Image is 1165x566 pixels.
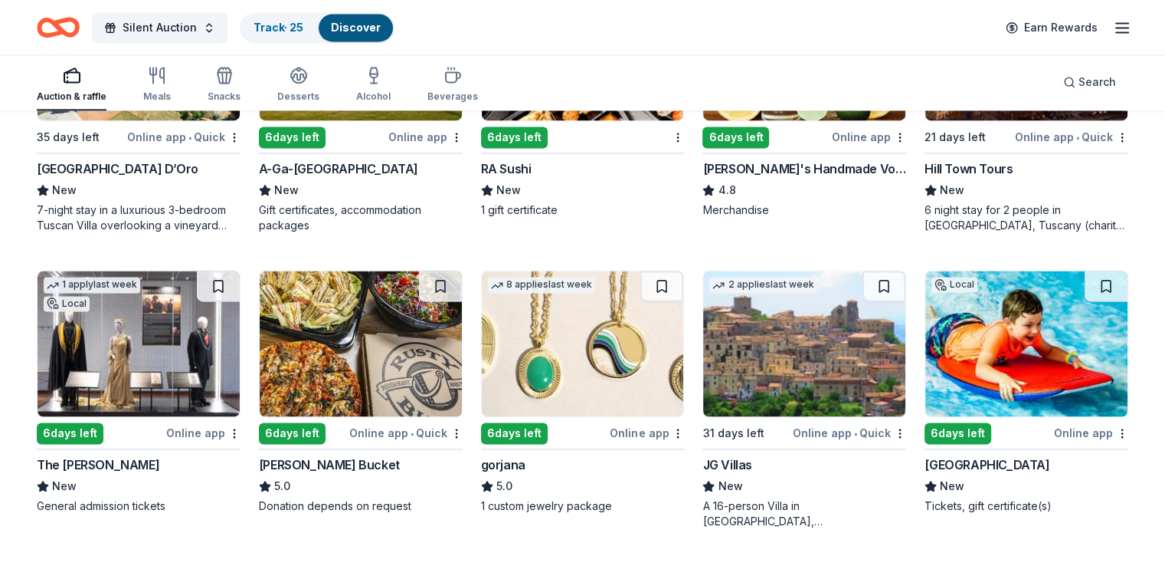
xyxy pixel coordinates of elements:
div: 1 apply last week [44,277,140,293]
div: The [PERSON_NAME] [37,456,159,474]
span: 5.0 [496,477,512,495]
span: Silent Auction [123,18,197,37]
span: • [188,131,191,143]
div: 6 days left [37,423,103,444]
div: gorjana [481,456,525,474]
div: 21 days left [924,128,986,146]
span: New [274,181,299,199]
a: Home [37,9,80,45]
button: Snacks [208,60,241,110]
a: Image for Soaring Eagle Waterpark and HotelLocal6days leftOnline app[GEOGRAPHIC_DATA]NewTickets, ... [924,270,1128,514]
span: New [718,477,742,495]
span: New [940,181,964,199]
div: Tickets, gift certificate(s) [924,499,1128,514]
button: Alcohol [356,60,391,110]
div: Online app [166,423,241,443]
button: Silent Auction [92,12,227,43]
div: 6 days left [259,127,326,148]
div: Online app [832,127,906,146]
a: Image for gorjana8 applieslast week6days leftOnline appgorjana5.01 custom jewelry package [481,270,685,514]
span: • [1076,131,1079,143]
button: Desserts [277,60,319,110]
button: Track· 25Discover [240,12,394,43]
div: Local [931,277,977,292]
button: Search [1051,67,1128,97]
img: Image for The Henry Ford [38,271,240,416]
div: 6 days left [481,423,548,444]
div: General admission tickets [37,499,241,514]
div: Online app Quick [793,423,906,443]
div: 8 applies last week [488,277,595,293]
div: A 16-person Villa in [GEOGRAPHIC_DATA], [GEOGRAPHIC_DATA], [GEOGRAPHIC_DATA] for 7days/6nights (R... [702,499,906,529]
a: Earn Rewards [996,14,1107,41]
div: 31 days left [702,424,764,443]
div: RA Sushi [481,160,532,178]
div: Online app Quick [349,423,463,443]
div: Hill Town Tours [924,160,1013,178]
button: Beverages [427,60,478,110]
span: • [854,427,857,439]
div: 35 days left [37,128,100,146]
div: Merchandise [702,202,906,218]
div: [PERSON_NAME]'s Handmade Vodka [702,160,906,178]
div: Beverages [427,90,478,103]
div: 6 days left [481,127,548,148]
div: 1 custom jewelry package [481,499,685,514]
div: Online app [1054,423,1128,443]
div: 6 night stay for 2 people in [GEOGRAPHIC_DATA], Tuscany (charity rate is $1380; retails at $2200;... [924,202,1128,233]
div: Meals [143,90,171,103]
div: Gift certificates, accommodation packages [259,202,463,233]
div: 1 gift certificate [481,202,685,218]
span: New [52,477,77,495]
div: Desserts [277,90,319,103]
div: 7-night stay in a luxurious 3-bedroom Tuscan Villa overlooking a vineyard and the ancient walled ... [37,202,241,233]
a: Image for Rusty Bucket6days leftOnline app•Quick[PERSON_NAME] Bucket5.0Donation depends on request [259,270,463,514]
img: Image for gorjana [482,271,684,416]
span: New [52,181,77,199]
div: Online app [388,127,463,146]
span: • [411,427,414,439]
button: Auction & raffle [37,60,106,110]
div: Online app Quick [1015,127,1128,146]
img: Image for JG Villas [703,271,905,416]
span: New [496,181,521,199]
a: Image for JG Villas2 applieslast week31 days leftOnline app•QuickJG VillasNewA 16-person Villa in... [702,270,906,529]
a: Discover [331,21,381,34]
a: Image for The Henry Ford1 applylast weekLocal6days leftOnline appThe [PERSON_NAME]NewGeneral admi... [37,270,241,514]
div: Local [44,296,90,311]
div: Online app Quick [127,127,241,146]
div: [GEOGRAPHIC_DATA] [924,456,1049,474]
div: Snacks [208,90,241,103]
div: 6 days left [924,423,991,444]
span: New [940,477,964,495]
div: [PERSON_NAME] Bucket [259,456,400,474]
button: Meals [143,60,171,110]
span: 5.0 [274,477,290,495]
div: [GEOGRAPHIC_DATA] D’Oro [37,160,198,178]
span: Search [1078,73,1116,91]
div: 6 days left [259,423,326,444]
div: Online app [610,423,684,443]
div: Alcohol [356,90,391,103]
span: 4.8 [718,181,735,199]
div: 6 days left [702,127,769,148]
div: A-Ga-[GEOGRAPHIC_DATA] [259,160,418,178]
a: Track· 25 [254,21,303,34]
div: Donation depends on request [259,499,463,514]
div: JG Villas [702,456,751,474]
img: Image for Soaring Eagle Waterpark and Hotel [925,271,1127,416]
div: Auction & raffle [37,90,106,103]
div: 2 applies last week [709,277,816,293]
img: Image for Rusty Bucket [260,271,462,416]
